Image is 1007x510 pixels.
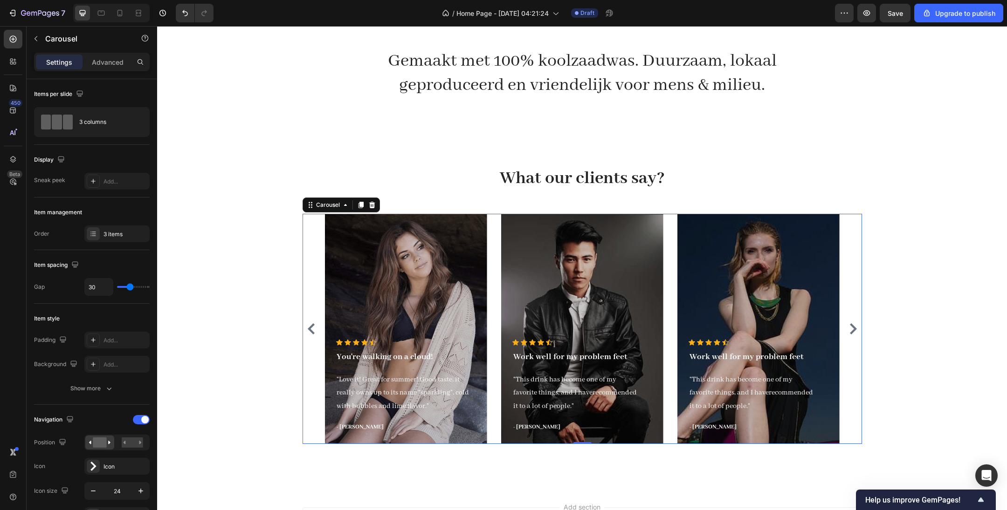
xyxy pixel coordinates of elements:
div: Add... [103,177,147,186]
iframe: Design area [157,26,1007,510]
div: Item management [34,208,82,217]
div: Item spacing [34,259,81,272]
span: / [452,8,455,18]
button: Carousel Next Arrow [689,295,704,310]
div: Icon [103,462,147,471]
span: Home Page - [DATE] 04:21:24 [456,8,549,18]
p: - [PERSON_NAME] [532,396,670,406]
p: - [PERSON_NAME] [356,396,494,406]
p: Advanced [92,57,124,67]
span: Save [888,9,903,17]
button: Upgrade to publish [914,4,1003,22]
span: Add section [403,476,447,486]
div: Add... [103,336,147,345]
div: Beta [7,170,22,178]
div: Icon size [34,485,70,497]
div: Navigation [34,414,76,426]
p: - [PERSON_NAME] [179,396,317,406]
div: Carousel [157,175,185,183]
div: Background Image [167,188,330,418]
button: Save [880,4,910,22]
p: Work well for my problem feet [532,324,670,338]
p: Work well for my problem feet [356,324,494,338]
div: Overlay [167,188,330,418]
div: Padding [34,334,69,347]
div: Show more [70,384,114,393]
div: 3 items [103,230,147,238]
span: Help us improve GemPages! [865,496,975,504]
div: Gap [34,283,45,291]
div: Item style [34,314,60,323]
p: Settings [46,57,72,67]
div: Upgrade to publish [922,8,995,18]
p: 7 [61,7,65,19]
div: Overlay [344,188,506,418]
p: You're walking on a cloud! [179,324,317,338]
div: Background [34,358,79,371]
div: Sneak peek [34,176,65,184]
div: Undo/Redo [176,4,214,22]
div: 3 columns [79,111,136,133]
div: Overlay [520,188,683,418]
div: Position [34,436,68,449]
p: Carousel [45,33,124,44]
button: Show survey - Help us improve GemPages! [865,494,986,505]
button: Show more [34,380,150,397]
input: Auto [85,279,113,295]
div: Display [34,154,67,166]
div: Add... [103,360,147,369]
div: Background Image [344,188,506,418]
span: Draft [580,9,594,17]
p: "Love it! Great for summer! Good taste, it really owns up to its name “sparkling”, cold with bubb... [179,347,317,387]
div: Icon [34,462,45,470]
button: 7 [4,4,69,22]
div: Items per slide [34,88,85,101]
div: 450 [9,99,22,107]
div: Order [34,230,49,238]
div: Open Intercom Messenger [975,464,998,487]
div: Background Image [520,188,683,418]
p: "This drink has become one of my favorite things, and I haverecommended it to a lot of people." [532,347,670,387]
p: "This drink has become one of my favorite things, and I haverecommended it to a lot of people." [356,347,494,387]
